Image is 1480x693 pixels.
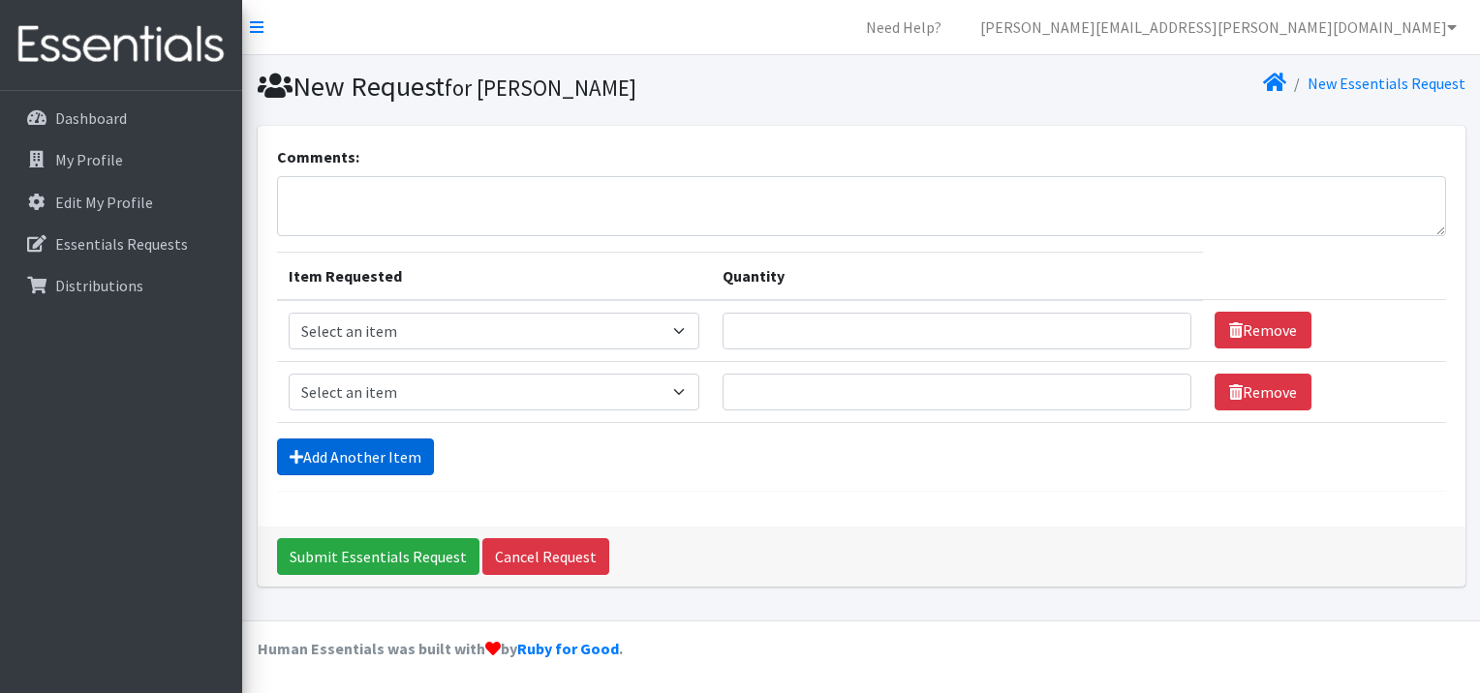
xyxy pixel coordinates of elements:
[8,266,234,305] a: Distributions
[8,183,234,222] a: Edit My Profile
[1308,74,1465,93] a: New Essentials Request
[258,70,854,104] h1: New Request
[517,639,619,658] a: Ruby for Good
[8,140,234,179] a: My Profile
[8,99,234,137] a: Dashboard
[711,252,1202,300] th: Quantity
[277,538,479,575] input: Submit Essentials Request
[1215,374,1311,410] a: Remove
[8,225,234,263] a: Essentials Requests
[482,538,609,575] a: Cancel Request
[55,150,123,169] p: My Profile
[277,252,712,300] th: Item Requested
[55,234,188,254] p: Essentials Requests
[55,276,143,295] p: Distributions
[8,13,234,77] img: HumanEssentials
[965,8,1472,46] a: [PERSON_NAME][EMAIL_ADDRESS][PERSON_NAME][DOMAIN_NAME]
[258,639,623,658] strong: Human Essentials was built with by .
[445,74,636,102] small: for [PERSON_NAME]
[55,108,127,128] p: Dashboard
[850,8,957,46] a: Need Help?
[277,438,434,475] a: Add Another Item
[1215,312,1311,348] a: Remove
[55,193,153,212] p: Edit My Profile
[277,145,359,168] label: Comments:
